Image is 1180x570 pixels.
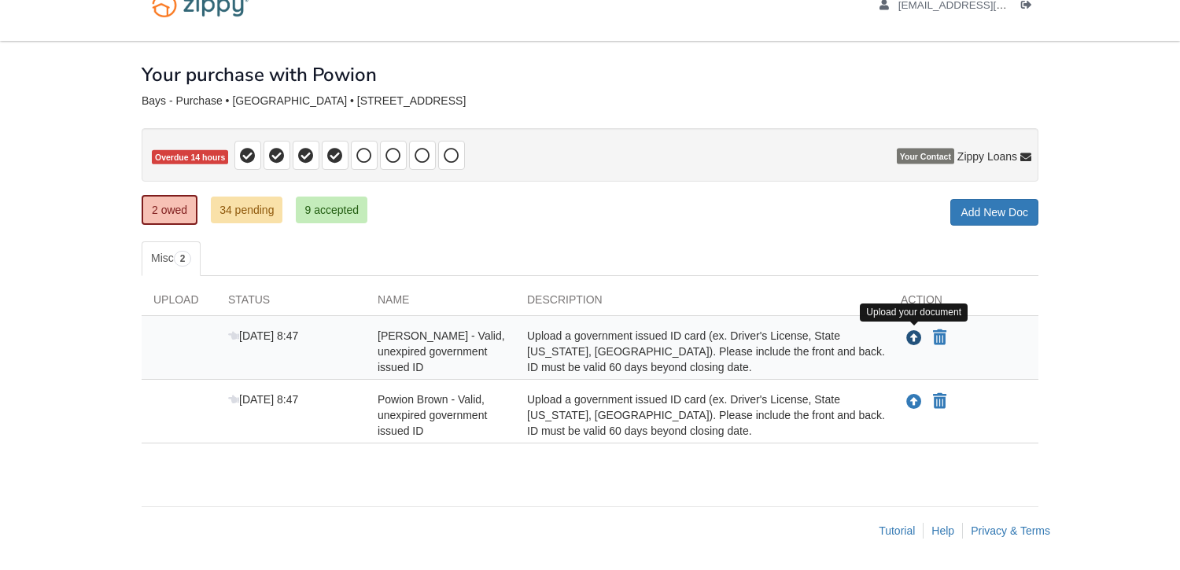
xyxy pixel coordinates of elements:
div: Description [515,292,889,315]
button: Upload Powion Brown - Valid, unexpired government issued ID [905,392,924,412]
div: Bays - Purchase • [GEOGRAPHIC_DATA] • [STREET_ADDRESS] [142,94,1038,108]
div: Action [889,292,1038,315]
span: Overdue 14 hours [152,150,228,165]
h1: Your purchase with Powion [142,64,377,85]
span: Powion Brown - Valid, unexpired government issued ID [378,393,487,437]
span: 2 [174,251,192,267]
a: Add New Doc [950,199,1038,226]
div: Upload a government issued ID card (ex. Driver's License, State [US_STATE], [GEOGRAPHIC_DATA]). P... [515,328,889,375]
a: Tutorial [879,524,915,537]
span: [DATE] 8:47 [228,329,298,342]
span: Zippy Loans [957,149,1017,164]
div: Status [216,292,366,315]
div: Upload a government issued ID card (ex. Driver's License, State [US_STATE], [GEOGRAPHIC_DATA]). P... [515,392,889,439]
span: [PERSON_NAME] - Valid, unexpired government issued ID [378,329,505,373]
a: Help [931,524,954,537]
a: Privacy & Terms [971,524,1050,537]
button: Declare Amanda Bays - Valid, unexpired government issued ID not applicable [931,329,948,348]
div: Name [366,292,515,315]
div: Upload your document [860,303,968,322]
button: Declare Powion Brown - Valid, unexpired government issued ID not applicable [931,392,948,411]
a: 2 owed [142,195,197,225]
button: Upload Amanda Bays - Valid, unexpired government issued ID [905,328,924,348]
span: [DATE] 8:47 [228,393,298,406]
div: Upload [142,292,216,315]
span: Your Contact [897,149,954,164]
a: Misc [142,241,201,276]
a: 9 accepted [296,197,367,223]
a: 34 pending [211,197,282,223]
